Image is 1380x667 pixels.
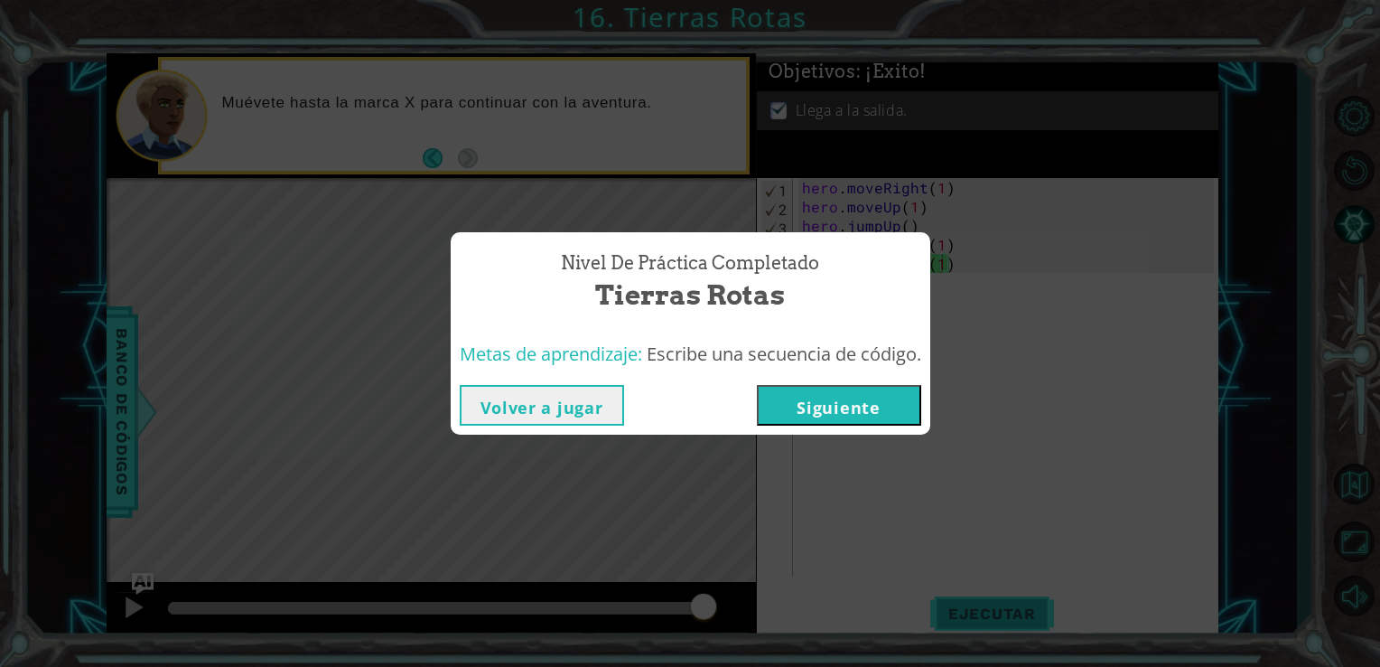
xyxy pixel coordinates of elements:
button: Volver a jugar [460,385,624,426]
button: Siguiente [757,385,921,426]
span: Tierras Rotas [595,276,785,315]
span: Metas de aprendizaje: [460,342,642,366]
span: Escribe una secuencia de código. [647,342,921,366]
span: Nivel de práctica Completado [561,250,819,277]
